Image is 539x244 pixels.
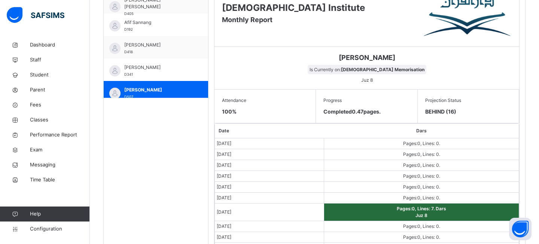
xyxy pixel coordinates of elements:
span: Attendance [222,97,308,104]
span: [DATE] [217,195,231,201]
span: Dashboard [30,41,90,49]
span: Afif Sannang [124,19,191,26]
span: D418 [124,50,133,54]
span: Is Currently on: [308,65,426,74]
span: [DATE] [217,234,231,240]
span: [DATE] [217,151,231,157]
span: [DATE] [217,184,231,190]
span: Completed 0.47 pages. [323,108,381,115]
img: default.svg [109,43,121,54]
span: BEHIND (16) [425,108,511,115]
img: safsims [7,7,64,23]
img: default.svg [109,20,121,31]
span: [PERSON_NAME] [124,87,191,93]
img: default.svg [109,1,121,12]
span: Classes [30,116,90,124]
span: Pages: 0 , Lines: 0 . [403,195,440,201]
span: D192 [124,27,133,31]
span: Pages: 0 , Lines: 0 . [403,151,440,157]
span: Date [219,128,229,133]
span: D341 [124,72,133,76]
b: [DEMOGRAPHIC_DATA] Memorisation [341,67,424,72]
span: Parent [30,86,90,94]
span: Pages: 0 , Lines: 0 . [403,184,440,190]
span: Student [30,71,90,79]
span: [PERSON_NAME] [124,64,191,71]
span: Performance Report [30,131,90,139]
span: Progress [323,97,409,104]
span: [DEMOGRAPHIC_DATA] Institute [222,2,365,13]
span: [DATE] [217,162,231,168]
span: Dars [436,206,446,211]
span: Pages: 0 , Lines: 0 . [403,223,440,229]
span: Configuration [30,225,89,233]
span: Juz 8 [359,75,375,85]
span: [DATE] [217,173,231,179]
span: Fees [30,101,90,109]
span: Messaging [30,161,90,169]
span: Pages: 0 , Lines: 0 . [403,234,440,240]
span: [PERSON_NAME] [124,42,191,48]
img: default.svg [109,88,121,99]
span: Pages: 0 , Lines: 7 . [397,206,436,211]
span: Time Table [30,176,90,184]
span: [DATE] [217,141,231,146]
span: Help [30,210,89,218]
img: default.svg [109,65,121,76]
span: [DATE] [217,223,231,229]
span: Pages: 0 , Lines: 0 . [403,162,440,168]
span: [PERSON_NAME] [220,52,514,63]
button: Open asap [509,218,532,240]
span: Staff [30,56,90,64]
span: 100 % [222,108,237,115]
span: Exam [30,146,90,154]
span: [DATE] [217,209,231,215]
span: D405 [124,12,134,16]
span: Projection Status [425,97,511,104]
span: Pages: 0 , Lines: 0 . [403,141,440,146]
th: Dars [324,124,519,138]
span: Pages: 0 , Lines: 0 . [403,173,440,179]
span: D507 [124,95,133,99]
span: Juz 8 [415,213,427,218]
span: Monthly Report [222,16,272,24]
